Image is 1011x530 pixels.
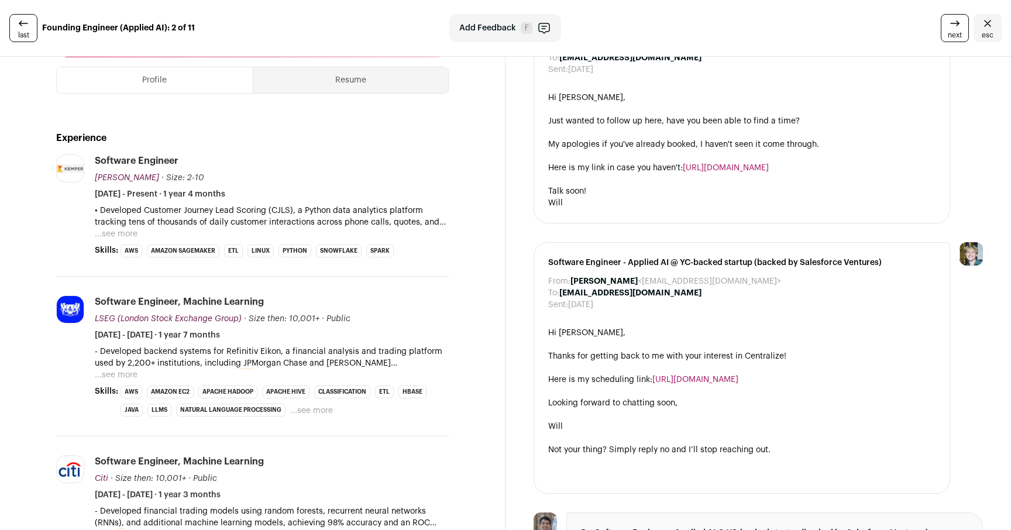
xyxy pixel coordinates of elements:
li: Classification [314,386,370,398]
li: ETL [224,245,243,257]
div: Hi [PERSON_NAME], [548,327,936,339]
li: Apache Hive [262,386,310,398]
span: Skills: [95,386,118,397]
p: • Developed Customer Journey Lead Scoring (CJLS), a Python data analytics platform tracking tens ... [95,205,449,228]
button: Add Feedback F [449,14,561,42]
b: [EMAIL_ADDRESS][DOMAIN_NAME] [559,54,701,62]
a: [URL][DOMAIN_NAME] [652,376,738,384]
div: Software Engineer, Machine Learning [95,455,264,468]
dd: <[EMAIL_ADDRESS][DOMAIN_NAME]> [570,276,781,287]
li: Apache Hadoop [198,386,257,398]
a: [URL][DOMAIN_NAME] [683,164,769,172]
a: last [9,14,37,42]
span: [DATE] - Present · 1 year 4 months [95,188,225,200]
span: Citi [95,474,108,483]
span: [PERSON_NAME] [95,174,159,182]
div: Thanks for getting back to me with your interest in Centralize! [548,350,936,362]
div: Will [548,197,936,209]
li: Linux [247,245,274,257]
li: LLMs [147,404,171,417]
button: ...see more [95,369,137,381]
h2: Experience [56,131,449,145]
li: AWS [121,386,142,398]
span: · [188,473,191,484]
button: Resume [253,67,449,93]
button: ...see more [290,405,333,417]
button: Profile [57,67,253,93]
li: Spark [366,245,394,257]
strong: Founding Engineer (Applied AI): 2 of 11 [42,22,195,34]
li: AWS [121,245,142,257]
dt: To: [548,52,559,64]
span: Public [193,474,217,483]
a: next [941,14,969,42]
dt: Sent: [548,64,568,75]
span: Here is my link in case you haven't: [548,164,769,172]
dt: To: [548,287,559,299]
p: - Developed financial trading models using random forests, recurrent neural networks (RNNs), and ... [95,505,449,529]
li: Java [121,404,143,417]
p: - Developed backend systems for Refinitiv Eikon, a financial analysis and trading platform used b... [95,346,449,369]
li: Amazon SageMaker [147,245,219,257]
span: next [948,30,962,40]
b: [PERSON_NAME] [570,277,638,285]
img: fb20d9c6698f02f25311e56aa4992c9d8bc6e10e9494a78d06ddde638734fd38.jpg [57,296,84,323]
li: Python [278,245,311,257]
span: F [521,22,532,34]
span: Add Feedback [459,22,516,34]
span: · Size then: 10,001+ [111,474,186,483]
li: Snowflake [316,245,362,257]
div: Software Engineer [95,154,178,167]
dt: From: [548,276,570,287]
div: Here is my scheduling link: [548,374,936,386]
b: [EMAIL_ADDRESS][DOMAIN_NAME] [559,289,701,297]
span: Just wanted to follow up here, have you been able to find a time? [548,117,800,125]
span: LSEG (London Stock Exchange Group) [95,315,242,323]
li: Natural Language Processing [176,404,286,417]
a: Close [974,14,1002,42]
dd: [DATE] [568,299,593,311]
span: Software Engineer - Applied AI @ YC-backed startup (backed by Salesforce Ventures) [548,257,936,269]
div: Looking forward to chatting soon, [548,397,936,409]
dd: [DATE] [568,64,593,75]
span: · Size then: 10,001+ [244,315,319,323]
span: [DATE] - [DATE] · 1 year 7 months [95,329,220,341]
mark: LLMs [234,369,253,381]
span: · [322,313,324,325]
li: Amazon EC2 [147,386,194,398]
img: 6494470-medium_jpg [960,242,983,266]
span: Hi [PERSON_NAME], [548,94,625,102]
span: esc [982,30,993,40]
li: HBase [398,386,427,398]
div: Will [548,421,936,432]
span: My apologies if you've already booked, I haven't seen it come through. [548,140,819,149]
span: Public [326,315,350,323]
span: Skills: [95,245,118,256]
span: last [18,30,29,40]
li: ETL [375,386,394,398]
dt: Sent: [548,299,568,311]
button: ...see more [95,228,137,240]
img: 1bbe4b65012d900a920ec2b1d7d26cec742997898c0d72044da33abab8b2bb12.jpg [57,461,84,478]
img: 2f73012187ad75a83ed13bfb692319d8b3ab5dea4aaa2b18f1cbbf5eee725ea7.jpg [57,164,84,173]
span: [DATE] - [DATE] · 1 year 3 months [95,489,221,501]
div: Software Engineer, Machine Learning [95,295,264,308]
div: Not your thing? Simply reply no and I’ll stop reaching out. [548,444,936,456]
div: Talk soon! [548,185,936,197]
span: · Size: 2-10 [161,174,204,182]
